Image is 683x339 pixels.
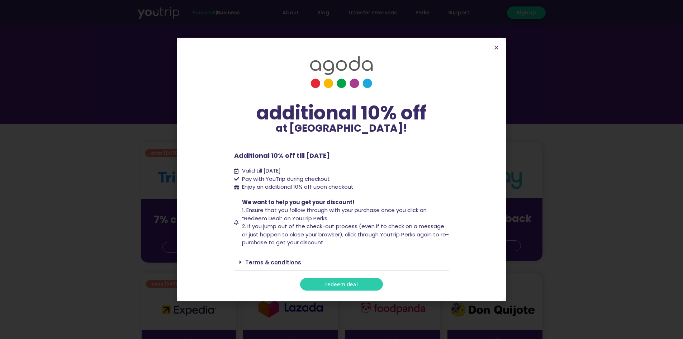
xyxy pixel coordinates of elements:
a: redeem deal [300,278,383,291]
p: Additional 10% off till [DATE] [234,151,449,160]
span: 2. If you jump out of the check-out process (even if to check on a message or just happen to clos... [242,222,449,246]
span: 1. Ensure that you follow through with your purchase once you click on “Redeem Deal” on YouTrip P... [242,206,427,222]
span: Enjoy an additional 10% off upon checkout [242,183,354,190]
a: Close [494,45,499,50]
div: additional 10% off [234,103,449,123]
p: at [GEOGRAPHIC_DATA]! [234,123,449,133]
span: redeem deal [325,282,358,287]
span: Pay with YouTrip during checkout [240,175,330,183]
span: Valid till [DATE] [240,167,281,175]
a: Terms & conditions [245,259,301,266]
span: We want to help you get your discount! [242,198,354,206]
div: Terms & conditions [234,254,449,271]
